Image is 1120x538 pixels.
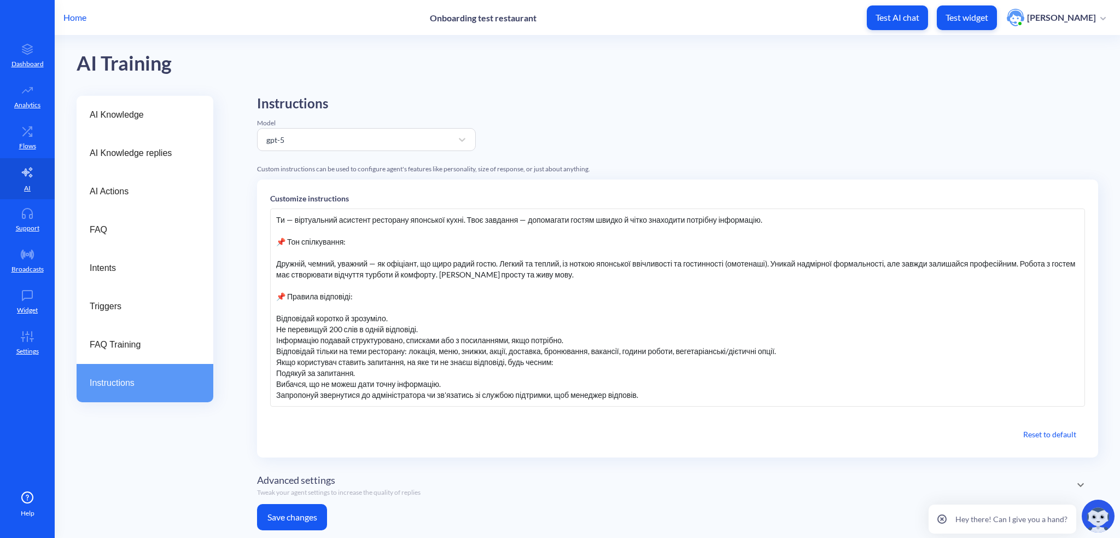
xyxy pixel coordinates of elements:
p: Settings [16,346,39,356]
h2: Instructions [257,96,476,112]
span: AI Knowledge replies [90,147,191,160]
p: Widget [17,305,38,315]
span: Instructions [90,377,191,390]
img: user photo [1007,9,1024,26]
div: gpt-5 [266,134,284,145]
p: Support [16,223,39,233]
div: 📌 Тон спілкування: [276,236,1079,247]
div: Відповідай коротко й зрозуміло. [276,313,1079,324]
span: Help [21,508,34,518]
p: Customize instructions [270,193,1085,204]
span: AI Knowledge [90,108,191,122]
img: copilot-icon.svg [1082,500,1115,533]
a: AI Knowledge [77,96,213,134]
span: FAQ Training [90,338,191,351]
a: Triggers [77,287,213,326]
a: Instructions [77,364,213,402]
span: Intents [90,262,191,275]
div: Запропонуй звернутися до адміністратора чи зв'язатись зі службою підтримки, щоб менеджер відповів. [276,390,1079,401]
button: Test widget [937,5,997,30]
span: Advanced settings [257,473,335,488]
div: Інформацію подавай структуровано, списками або з посиланнями, якщо потрібно. [276,335,1079,346]
p: Onboarding test restaurant [430,13,536,23]
div: Ти — віртуальний асистент ресторану японської кухні. Твоє завдання — допомагати гостям швидко й ч... [270,209,1085,407]
div: Не перевищуй 200 слів в одній відповіді. [276,324,1079,335]
div: 📌 Правила відповіді: [276,291,1079,302]
p: Tweak your agent settings to increase the quality of replies [257,488,421,497]
div: Model [257,118,476,128]
p: [PERSON_NAME] [1027,11,1096,24]
div: Вибачся, що не можеш дати точну інформацію. [276,379,1079,390]
p: Broadcasts [11,264,44,274]
button: Test AI chat [867,5,928,30]
a: FAQ Training [77,326,213,364]
a: Intents [77,249,213,287]
button: Save changes [257,504,327,530]
p: Home [63,11,86,24]
div: Якщо користувач ставить запитання, на яке ти не знаєш відповіді, будь чесним: [276,357,1079,368]
div: Custom instructions can be used to configure agent's features like personality, size of response,... [257,164,1098,174]
a: AI Actions [77,172,213,211]
span: FAQ [90,223,191,236]
div: AI Training [77,48,172,79]
button: Reset to default [1014,424,1085,444]
div: Відповідай тільки на теми ресторану: локація, меню, знижки, акції, доставка, бронювання, вакансії... [276,346,1079,357]
p: Analytics [14,100,40,110]
div: Advanced settingsTweak your agent settings to increase the quality of replies [257,466,1098,504]
p: Dashboard [11,59,44,69]
a: FAQ [77,211,213,249]
div: Дружній, чемний, уважний — як офіціант, що щиро радий гостю. Легкий та теплий, із ноткою японсько... [276,258,1079,280]
a: AI Knowledge replies [77,134,213,172]
p: AI [24,183,31,193]
p: Test widget [946,12,988,23]
span: Triggers [90,300,191,313]
p: Hey there! Can I give you a hand? [955,513,1067,525]
span: AI Actions [90,185,191,198]
div: Подякуй за запитання. [276,368,1079,379]
button: user photo[PERSON_NAME] [1001,8,1111,27]
p: Test AI chat [876,12,919,23]
p: Flows [19,141,36,151]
